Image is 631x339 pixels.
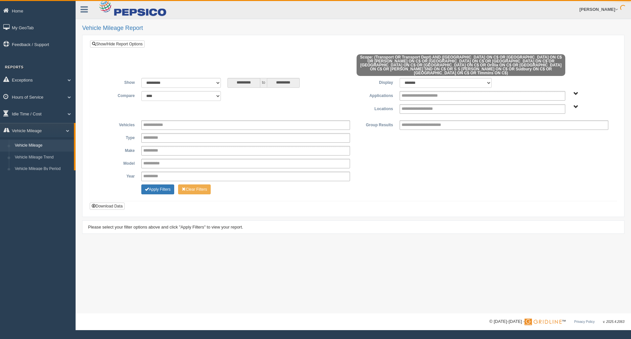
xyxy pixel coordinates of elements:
[12,163,74,175] a: Vehicle Mileage By Period
[353,91,396,99] label: Applications
[88,225,243,230] span: Please select your filter options above and click "Apply Filters" to view your report.
[82,25,624,32] h2: Vehicle Mileage Report
[95,91,138,99] label: Compare
[353,78,396,86] label: Display
[357,54,565,76] span: Scope: (Transport OR Transport Dept) AND ([GEOGRAPHIC_DATA] ON C$ OR [GEOGRAPHIC_DATA] ON C$ OR [...
[12,140,74,152] a: Vehicle Mileage
[178,184,211,194] button: Change Filter Options
[95,159,138,167] label: Model
[95,172,138,180] label: Year
[353,104,396,112] label: Locations
[574,320,595,324] a: Privacy Policy
[12,152,74,163] a: Vehicle Mileage Trend
[90,203,125,210] button: Download Data
[95,133,138,141] label: Type
[95,120,138,128] label: Vehicles
[95,78,138,86] label: Show
[95,146,138,154] label: Make
[260,78,267,88] span: to
[353,120,396,128] label: Group Results
[141,184,174,194] button: Change Filter Options
[90,40,145,48] a: Show/Hide Report Options
[603,320,624,324] span: v. 2025.4.2063
[489,318,624,325] div: © [DATE]-[DATE] - ™
[525,319,562,325] img: Gridline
